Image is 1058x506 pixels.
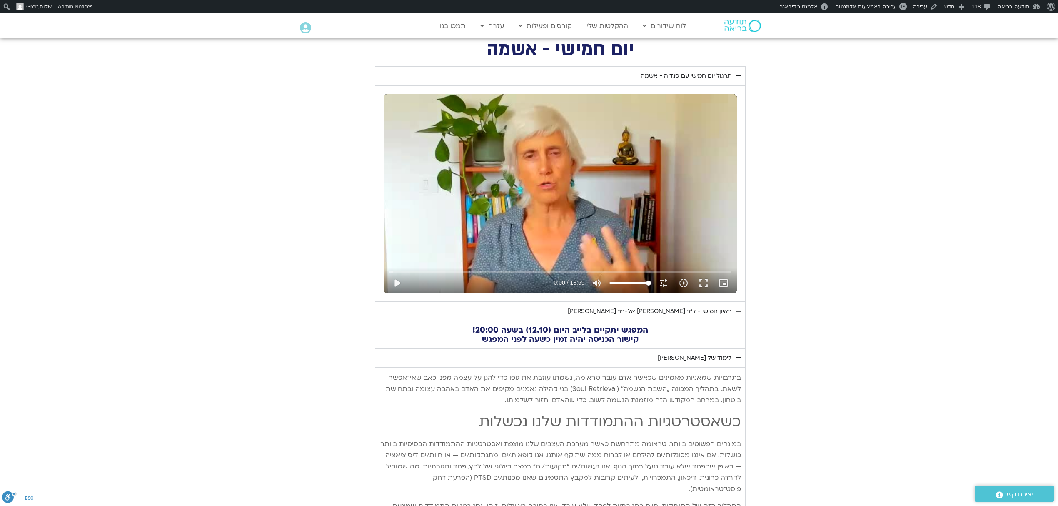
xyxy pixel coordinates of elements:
div: תרגול יום חמישי עם סנדיה - אשמה [641,71,731,81]
img: תודעה בריאה [724,20,761,32]
a: לוח שידורים [639,18,690,34]
p: במונחים הפשוטים ביותר, טראומה מתרחשת כאשר מערכת העצבים שלנו מוצפת ואסטרטגיות ההתמודדות הבסיסיות ב... [379,438,741,495]
a: ההקלטות שלי [582,18,632,34]
a: תמכו בנו [436,18,470,34]
span: יצירת קשר [1003,489,1033,500]
summary: ראיון חמישי - ד"ר [PERSON_NAME] אל-בר [PERSON_NAME] [375,302,746,321]
div: לימוד של [PERSON_NAME] [658,353,731,363]
h2: יום חמישי - אשמה [375,41,746,58]
h1: כשאסטרטגיות ההתמודדות שלנו נכשלות [379,412,741,432]
p: בתרבויות שמאניות מאמינים שכאשר אדם עובר טראומה, נשמתו עוזבת את גופו כדי להגן על עצמה מפני כאב שאי... [379,372,741,406]
a: עזרה [476,18,508,34]
span: עריכה באמצעות אלמנטור [836,3,896,10]
a: קורסים ופעילות [514,18,576,34]
summary: לימוד של [PERSON_NAME] [375,348,746,368]
h2: המפגש יתקיים בלייב היום (12.10) בשעה 20:00! קישור הכניסה יהיה זמין כשעה לפני המפגש [379,326,741,344]
div: ראיון חמישי - ד"ר [PERSON_NAME] אל-בר [PERSON_NAME] [568,306,731,316]
a: יצירת קשר [975,486,1054,502]
span: Greif [26,3,38,10]
summary: תרגול יום חמישי עם סנדיה - אשמה [375,66,746,85]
